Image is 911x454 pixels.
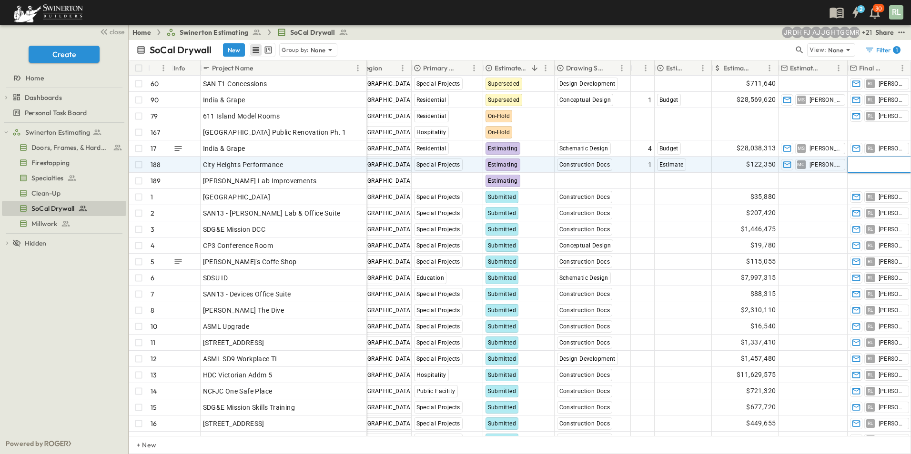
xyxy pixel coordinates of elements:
[488,355,516,362] span: Submitted
[889,5,903,20] div: RL
[151,273,154,283] p: 6
[2,71,124,85] a: Home
[180,28,248,37] span: Swinerton Estimating
[488,323,516,330] span: Submitted
[488,194,516,200] span: Submitted
[416,226,460,233] span: Special Projects
[203,435,276,444] span: ASML - SD6 - Courtyard
[897,62,908,74] button: Menu
[606,63,616,73] button: Sort
[750,321,776,332] span: $16,540
[801,27,812,38] div: Francisco J. Sanchez (frsanchez@swinerton.com)
[203,144,245,153] span: India & Grape
[896,46,898,54] h6: 1
[559,291,610,297] span: Construction Docs
[746,256,776,267] span: $115,055
[737,94,776,105] span: $28,569,620
[659,161,684,168] span: Estimate
[879,323,905,330] span: [PERSON_NAME]
[423,63,456,73] p: Primary Market
[488,226,516,233] span: Submitted
[822,63,833,73] button: Sort
[879,96,905,104] span: [PERSON_NAME]
[648,160,652,169] span: 1
[354,113,413,119] span: [GEOGRAPHIC_DATA]
[416,291,460,297] span: Special Projects
[810,161,841,168] span: [PERSON_NAME]
[290,28,335,37] span: SoCal Drywall
[249,43,275,57] div: table view
[559,80,616,87] span: Design Development
[820,27,831,38] div: Jorge Garcia (jorgarcia@swinerton.com)
[31,204,74,213] span: SoCal Drywall
[151,386,157,396] p: 14
[488,129,510,136] span: On-Hold
[495,63,527,73] p: Estimate Status
[2,155,126,170] div: Firestoppingtest
[879,112,905,120] span: [PERSON_NAME]
[810,145,841,152] span: [PERSON_NAME]
[250,44,262,56] button: row view
[868,83,873,84] span: RL
[354,80,413,87] span: [GEOGRAPHIC_DATA]
[174,55,185,81] div: Info
[203,208,341,218] span: SAN13 - [PERSON_NAME] Lab & Office Suite
[488,372,516,378] span: Submitted
[2,156,124,169] a: Firestopping
[791,27,803,38] div: Daryll Hayward (daryll.hayward@swinerton.com)
[659,97,678,103] span: Budget
[203,370,273,380] span: HDC Victorian Addm 5
[151,257,154,266] p: 5
[559,404,610,411] span: Construction Docs
[741,353,776,364] span: $1,457,480
[203,257,297,266] span: [PERSON_NAME]'s Coffe Shop
[311,45,326,55] p: None
[2,202,124,215] a: SoCal Drywall
[879,420,905,427] span: [PERSON_NAME]
[416,113,446,119] span: Residential
[151,338,155,347] p: 11
[741,224,776,235] span: $1,446,475
[132,28,354,37] nav: breadcrumbs
[151,322,157,331] p: 10
[868,261,873,262] span: RL
[110,27,124,37] span: close
[166,28,262,37] a: Swinerton Estimating
[354,242,413,249] span: [GEOGRAPHIC_DATA]
[879,355,905,363] span: [PERSON_NAME]
[737,369,776,380] span: $11,629,575
[262,44,274,56] button: kanban view
[12,91,124,104] a: Dashboards
[150,43,212,57] p: SoCal Drywall
[2,187,124,200] a: Clean-Up
[566,63,604,73] p: Drawing Status
[879,371,905,379] span: [PERSON_NAME]
[846,4,865,21] button: 2
[2,217,124,230] a: Millwork
[416,372,446,378] span: Hospitality
[151,192,153,202] p: 1
[879,306,905,314] span: [PERSON_NAME]
[488,388,516,395] span: Submitted
[203,95,245,105] span: India & Grape
[212,63,253,73] p: Project Name
[203,79,267,89] span: SAN T1 Concessions
[741,337,776,348] span: $1,337,410
[810,45,826,55] p: View:
[277,28,348,37] a: SoCal Drywall
[879,404,905,411] span: [PERSON_NAME]
[879,226,905,233] span: [PERSON_NAME]
[223,43,245,57] button: New
[764,62,775,74] button: Menu
[879,339,905,346] span: [PERSON_NAME]
[31,188,61,198] span: Clean-Up
[158,62,169,74] button: Menu
[151,289,154,299] p: 7
[2,140,126,155] div: Doors, Frames, & Hardwaretest
[488,291,516,297] span: Submitted
[2,125,126,140] div: Swinerton Estimatingtest
[203,225,266,234] span: SDG&E Mission DCC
